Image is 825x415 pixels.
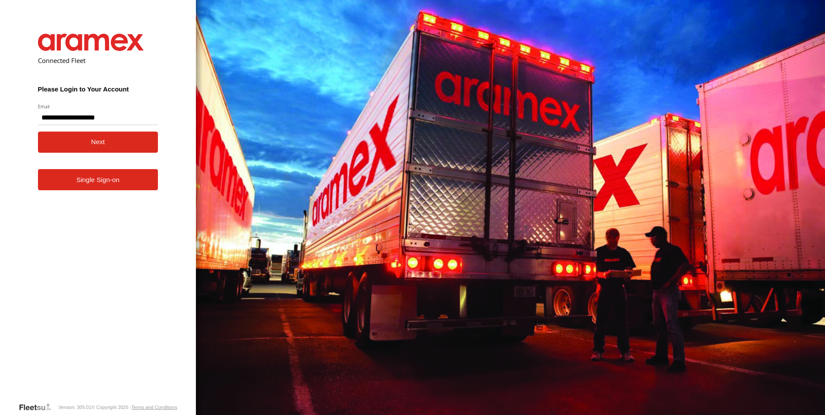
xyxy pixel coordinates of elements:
[38,56,158,65] h2: Connected Fleet
[91,405,177,410] div: © Copyright 2025 -
[58,405,91,410] div: Version: 305.01
[131,405,177,410] a: Terms and Conditions
[38,169,158,190] a: Single Sign-on
[38,132,158,153] button: Next
[38,103,158,110] label: Email
[38,85,158,93] h3: Please Login to Your Account
[38,34,144,51] img: Aramex
[19,403,58,412] a: Visit our Website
